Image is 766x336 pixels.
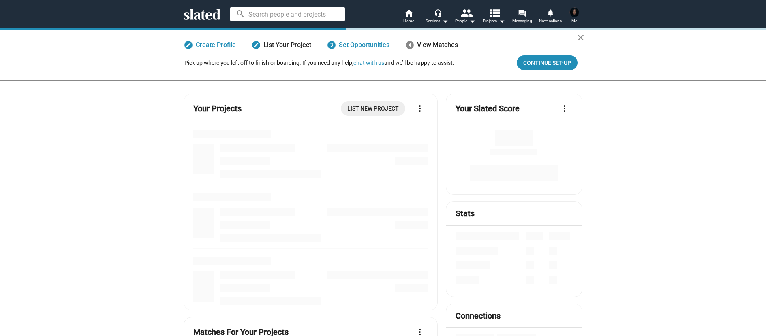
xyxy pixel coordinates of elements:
[184,38,236,52] a: Create Profile
[327,41,336,49] span: 3
[230,7,345,21] input: Search people and projects
[404,8,413,18] mat-icon: home
[455,16,475,26] div: People
[434,9,441,16] mat-icon: headset_mic
[347,101,399,116] span: List New Project
[512,16,532,26] span: Messaging
[403,16,414,26] span: Home
[341,101,405,116] a: List New Project
[536,8,565,26] a: Notifications
[440,16,450,26] mat-icon: arrow_drop_down
[518,9,526,17] mat-icon: forum
[426,16,448,26] div: Services
[479,8,508,26] button: Projects
[497,16,507,26] mat-icon: arrow_drop_down
[327,38,389,52] a: 3Set Opportunities
[523,55,571,70] span: Continue Set-up
[184,59,454,67] div: Pick up where you left off to finish onboarding. If you need any help, and we’ll be happy to assist.
[539,16,562,26] span: Notifications
[186,42,191,48] mat-icon: edit
[576,33,586,43] mat-icon: close
[423,8,451,26] button: Services
[569,7,579,17] img: Tolu Stedford
[483,16,505,26] span: Projects
[489,7,501,19] mat-icon: view_list
[456,310,501,321] mat-card-title: Connections
[560,104,569,113] mat-icon: more_vert
[546,9,554,16] mat-icon: notifications
[394,8,423,26] a: Home
[253,42,259,48] mat-icon: edit
[460,7,472,19] mat-icon: people
[451,8,479,26] button: People
[415,104,425,113] mat-icon: more_vert
[353,60,384,66] button: chat with us
[406,38,458,52] div: View Matches
[193,103,242,114] mat-card-title: Your Projects
[406,41,414,49] span: 4
[252,38,311,52] a: List Your Project
[467,16,477,26] mat-icon: arrow_drop_down
[508,8,536,26] a: Messaging
[565,6,584,27] button: Tolu StedfordMe
[456,103,520,114] mat-card-title: Your Slated Score
[571,16,577,26] span: Me
[517,55,578,70] button: Continue Set-up
[456,208,475,219] mat-card-title: Stats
